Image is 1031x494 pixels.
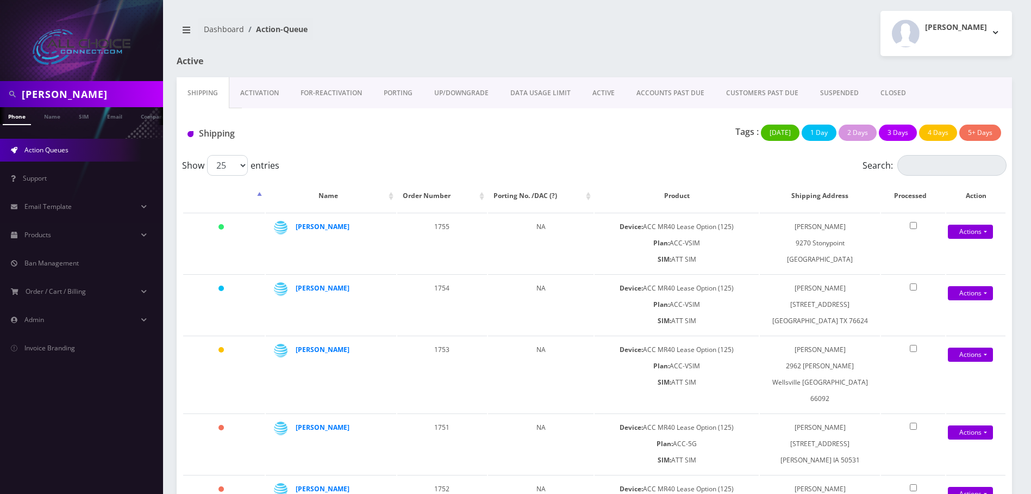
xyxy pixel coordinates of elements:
a: [PERSON_NAME] [296,484,349,493]
b: Device: [620,345,643,354]
input: Search in Company [22,84,160,104]
span: Email Template [24,202,72,211]
button: [PERSON_NAME] [880,11,1012,56]
a: Actions [948,225,993,239]
a: Dashboard [204,24,244,34]
a: Activation [229,77,290,109]
li: Action-Queue [244,23,308,35]
th: Action [946,180,1005,212]
span: Admin [24,315,44,324]
p: Tags : [735,125,759,138]
b: Device: [620,484,643,493]
b: Plan: [657,439,673,448]
nav: breadcrumb [177,18,586,49]
a: ACTIVE [582,77,626,109]
td: 1754 [397,274,487,335]
h1: Active [177,56,444,66]
a: FOR-REActivation [290,77,373,109]
span: Action Queues [24,145,68,155]
input: Search: [897,155,1007,176]
a: DATA USAGE LIMIT [499,77,582,109]
b: SIM: [658,455,671,465]
a: UP/DOWNGRADE [423,77,499,109]
a: [PERSON_NAME] [296,345,349,354]
a: Email [102,107,128,124]
td: ACC MR40 Lease Option (125) ACC-VSIM ATT SIM [595,213,759,273]
a: Company [135,107,172,124]
select: Showentries [207,155,248,176]
a: CUSTOMERS PAST DUE [715,77,809,109]
a: [PERSON_NAME] [296,283,349,293]
b: Device: [620,283,643,293]
b: Device: [620,423,643,432]
label: Search: [863,155,1007,176]
td: 1753 [397,336,487,412]
td: [PERSON_NAME] 9270 Stonypoint [GEOGRAPHIC_DATA] [760,213,880,273]
td: ACC MR40 Lease Option (125) ACC-VSIM ATT SIM [595,336,759,412]
b: Plan: [653,361,670,370]
a: Name [39,107,66,124]
img: All Choice Connect [33,29,130,65]
td: NA [488,336,594,412]
th: Porting No. /DAC (?): activate to sort column ascending [488,180,594,212]
span: Invoice Branding [24,343,75,353]
td: [PERSON_NAME] [STREET_ADDRESS] [GEOGRAPHIC_DATA] TX 76624 [760,274,880,335]
a: Actions [948,425,993,440]
th: Name: activate to sort column ascending [266,180,396,212]
a: ACCOUNTS PAST DUE [626,77,715,109]
span: Products [24,230,51,239]
button: 3 Days [879,125,917,141]
td: [PERSON_NAME] 2962 [PERSON_NAME] Wellsville [GEOGRAPHIC_DATA] 66092 [760,336,880,412]
button: 5+ Days [959,125,1001,141]
h2: [PERSON_NAME] [925,23,987,32]
a: Shipping [177,77,229,109]
td: NA [488,274,594,335]
b: SIM: [658,255,671,264]
span: Support [23,174,47,183]
button: 1 Day [802,125,836,141]
a: Actions [948,286,993,300]
button: 2 Days [839,125,877,141]
a: CLOSED [870,77,917,109]
b: Plan: [653,300,670,309]
a: [PERSON_NAME] [296,222,349,231]
th: Order Number: activate to sort column ascending [397,180,487,212]
td: ACC MR40 Lease Option (125) ACC-5G ATT SIM [595,413,759,474]
b: SIM: [658,378,671,387]
th: : activate to sort column descending [183,180,265,212]
a: PORTING [373,77,423,109]
label: Show entries [182,155,279,176]
td: NA [488,213,594,273]
b: SIM: [658,316,671,325]
td: [PERSON_NAME] [STREET_ADDRESS] [PERSON_NAME] IA 50531 [760,413,880,474]
td: 1751 [397,413,487,474]
a: Phone [3,107,31,125]
b: Plan: [653,238,670,248]
a: [PERSON_NAME] [296,423,349,432]
h1: Shipping [188,128,448,139]
a: SUSPENDED [809,77,870,109]
td: ACC MR40 Lease Option (125) ACC-VSIM ATT SIM [595,274,759,335]
th: Product [595,180,759,212]
button: [DATE] [761,125,799,141]
td: NA [488,413,594,474]
a: SIM [73,107,94,124]
th: Processed: activate to sort column ascending [881,180,945,212]
th: Shipping Address [760,180,880,212]
b: Device: [620,222,643,231]
td: 1755 [397,213,487,273]
img: Shipping [188,131,193,137]
span: Order / Cart / Billing [26,287,86,296]
a: Actions [948,348,993,362]
span: Ban Management [24,258,79,268]
button: 4 Days [919,125,957,141]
